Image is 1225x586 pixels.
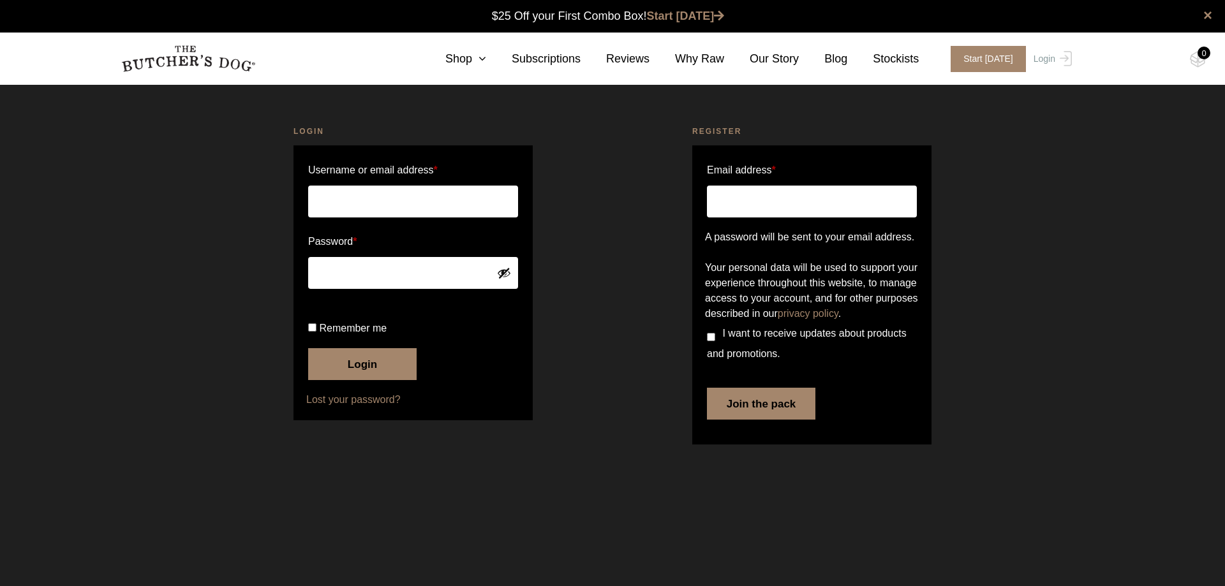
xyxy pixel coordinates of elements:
a: Our Story [724,50,799,68]
a: Shop [420,50,486,68]
img: TBD_Cart-Empty.png [1190,51,1206,68]
button: Show password [497,266,511,280]
a: Why Raw [650,50,724,68]
a: Reviews [581,50,650,68]
p: A password will be sent to your email address. [705,230,919,245]
a: Login [1030,46,1072,72]
label: Email address [707,160,776,180]
p: Your personal data will be used to support your experience throughout this website, to manage acc... [705,260,919,321]
button: Login [308,348,417,380]
a: Blog [799,50,847,68]
span: Start [DATE] [951,46,1026,72]
span: I want to receive updates about products and promotions. [707,328,907,359]
a: Subscriptions [486,50,581,68]
a: Start [DATE] [647,10,725,22]
label: Username or email address [308,160,518,180]
input: Remember me [308,323,316,332]
div: 0 [1198,47,1210,59]
a: Lost your password? [306,392,520,407]
h2: Login [293,125,533,138]
a: close [1203,8,1212,23]
label: Password [308,231,518,252]
a: Start [DATE] [938,46,1030,72]
input: I want to receive updates about products and promotions. [707,333,715,341]
a: Stockists [847,50,919,68]
h2: Register [692,125,932,138]
a: privacy policy [778,308,838,319]
span: Remember me [319,323,387,333]
button: Join the pack [707,388,815,420]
